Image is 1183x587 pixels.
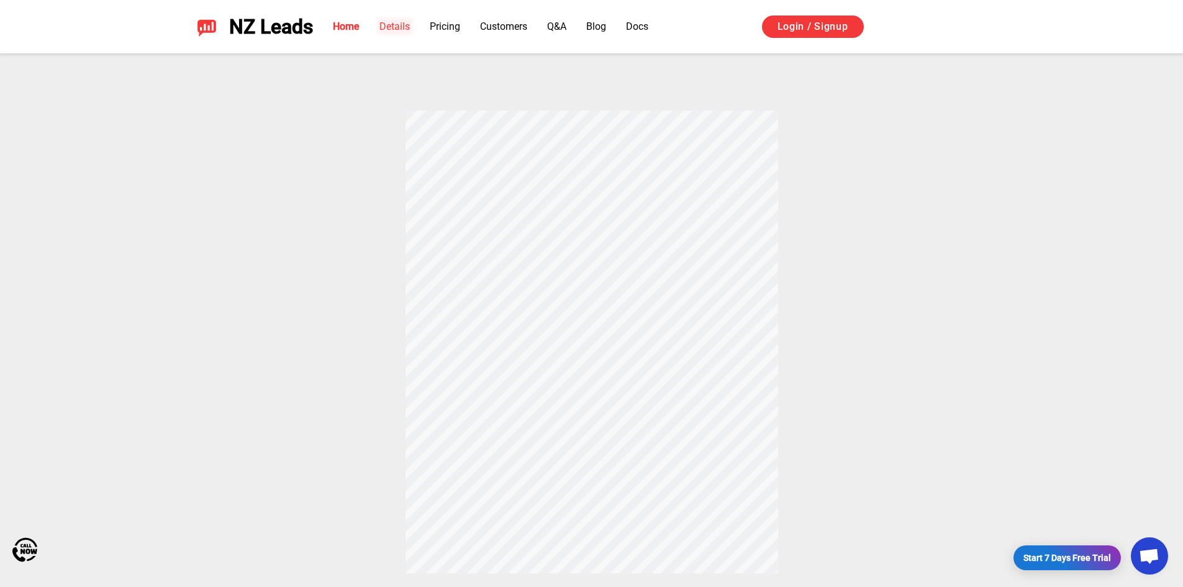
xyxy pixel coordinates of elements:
a: Start 7 Days Free Trial [1013,545,1121,570]
img: Call Now [12,537,37,562]
span: NZ Leads [229,16,313,39]
a: Docs [626,20,648,32]
a: Login / Signup [762,16,864,38]
a: Details [379,20,410,32]
a: Customers [480,20,527,32]
div: Open chat [1131,537,1168,575]
a: Q&A [547,20,566,32]
a: Blog [586,20,606,32]
img: NZ Leads logo [197,17,217,37]
a: Pricing [430,20,460,32]
iframe: Sign in with Google Button [876,14,1003,41]
a: Home [333,20,360,32]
